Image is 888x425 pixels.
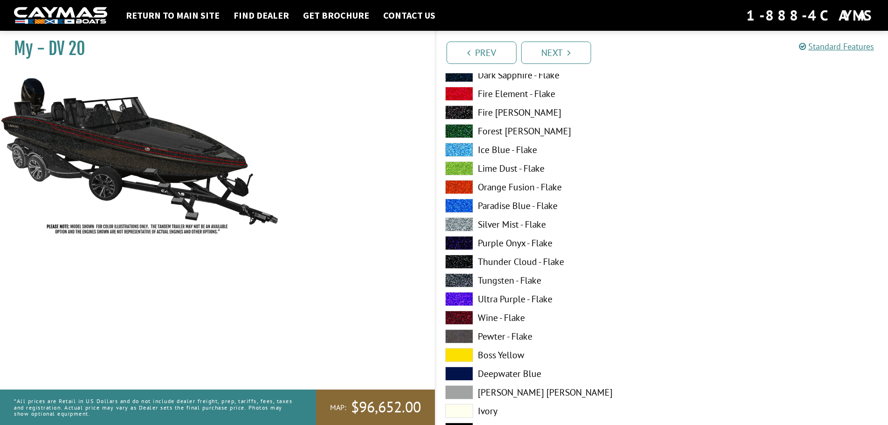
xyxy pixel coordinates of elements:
[330,403,346,412] span: MAP:
[445,292,653,306] label: Ultra Purple - Flake
[445,311,653,325] label: Wine - Flake
[14,7,107,24] img: white-logo-c9c8dbefe5ff5ceceb0f0178aa75bf4bb51f6bca0971e226c86eb53dfe498488.png
[445,105,653,119] label: Fire [PERSON_NAME]
[445,404,653,418] label: Ivory
[445,68,653,82] label: Dark Sapphire - Flake
[445,273,653,287] label: Tungsten - Flake
[445,124,653,138] label: Forest [PERSON_NAME]
[379,9,440,21] a: Contact Us
[799,41,874,52] a: Standard Features
[121,9,224,21] a: Return to main site
[445,385,653,399] label: [PERSON_NAME] [PERSON_NAME]
[445,199,653,213] label: Paradise Blue - Flake
[445,236,653,250] label: Purple Onyx - Flake
[445,87,653,101] label: Fire Element - Flake
[445,180,653,194] label: Orange Fusion - Flake
[445,329,653,343] label: Pewter - Flake
[447,42,516,64] a: Prev
[351,397,421,417] span: $96,652.00
[14,393,295,421] p: *All prices are Retail in US Dollars and do not include dealer freight, prep, tariffs, fees, taxe...
[14,38,412,59] h1: My - DV 20
[445,367,653,381] label: Deepwater Blue
[445,217,653,231] label: Silver Mist - Flake
[746,5,874,26] div: 1-888-4CAYMAS
[445,143,653,157] label: Ice Blue - Flake
[316,390,435,425] a: MAP:$96,652.00
[445,255,653,269] label: Thunder Cloud - Flake
[298,9,374,21] a: Get Brochure
[229,9,294,21] a: Find Dealer
[521,42,591,64] a: Next
[445,161,653,175] label: Lime Dust - Flake
[445,348,653,362] label: Boss Yellow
